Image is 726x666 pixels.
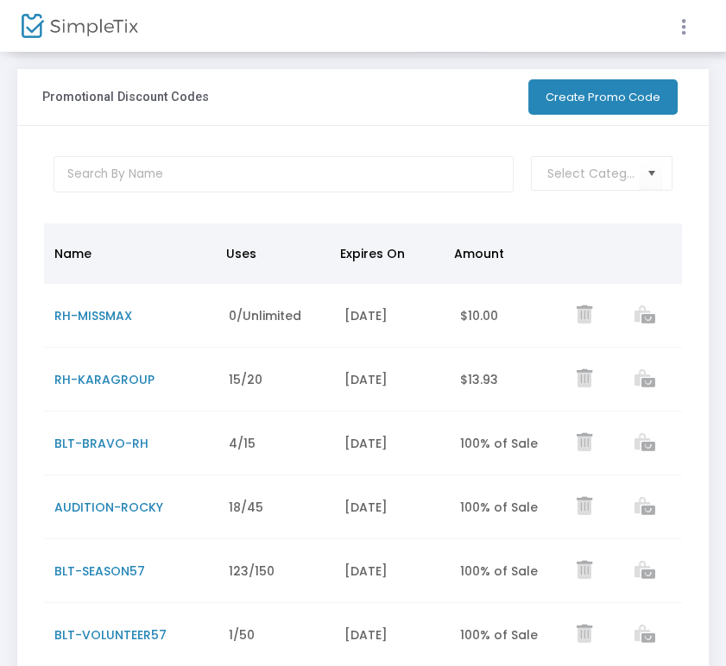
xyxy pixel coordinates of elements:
[340,245,405,262] span: Expires On
[229,626,255,644] span: 1/50
[54,371,155,388] span: RH-KARAGROUP
[634,372,655,389] a: View list of orders which used this promo code.
[226,245,256,262] span: Uses
[460,626,538,644] span: 100% of Sale
[454,245,504,262] span: Amount
[639,156,663,192] button: Select
[460,307,498,324] span: $10.00
[344,626,439,644] div: [DATE]
[634,436,655,453] a: View list of orders which used this promo code.
[460,499,538,516] span: 100% of Sale
[54,499,163,516] span: AUDITION-ROCKY
[229,499,263,516] span: 18/45
[634,563,655,581] a: View list of orders which used this promo code.
[229,562,275,580] span: 123/150
[634,308,655,325] a: View list of orders which used this promo code.
[344,562,439,580] div: [DATE]
[547,165,640,183] input: Select Category
[229,435,256,452] span: 4/15
[634,499,655,517] a: View list of orders which used this promo code.
[54,562,145,580] span: BLT-SEASON57
[54,245,92,262] span: Name
[460,371,498,388] span: $13.93
[460,435,538,452] span: 100% of Sale
[229,371,262,388] span: 15/20
[344,499,439,516] div: [DATE]
[344,307,439,324] div: [DATE]
[54,307,132,324] span: RH-MISSMAX
[344,435,439,452] div: [DATE]
[54,626,167,644] span: BLT-VOLUNTEER57
[54,156,514,192] input: Search By Name
[42,90,209,104] h3: Promotional Discount Codes
[54,435,148,452] span: BLT-BRAVO-RH
[634,627,655,644] a: View list of orders which used this promo code.
[460,562,538,580] span: 100% of Sale
[528,79,678,115] button: Create Promo Code
[344,371,439,388] div: [DATE]
[229,307,301,324] span: 0/Unlimited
